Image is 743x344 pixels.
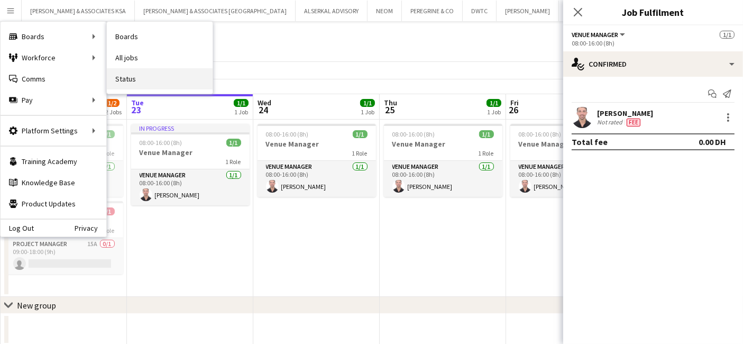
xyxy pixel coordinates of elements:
[572,39,735,47] div: 08:00-16:00 (8h)
[487,108,501,116] div: 1 Job
[266,130,309,138] span: 08:00-16:00 (8h)
[226,139,241,147] span: 1/1
[479,130,494,138] span: 1/1
[1,224,34,232] a: Log Out
[361,108,374,116] div: 1 Job
[107,47,213,68] a: All jobs
[510,98,519,107] span: Fri
[463,1,497,21] button: DWTC
[572,31,627,39] button: Venue Manager
[720,31,735,39] span: 1/1
[140,139,182,147] span: 08:00-16:00 (8h)
[131,124,250,205] app-job-card: In progress08:00-16:00 (8h)1/1Venue Manager1 RoleVenue Manager1/108:00-16:00 (8h)[PERSON_NAME]
[392,130,435,138] span: 08:00-16:00 (8h)
[131,98,144,107] span: Tue
[402,1,463,21] button: PEREGRINE & CO
[353,130,368,138] span: 1/1
[625,118,643,126] div: Crew has different fees then in role
[352,149,368,157] span: 1 Role
[384,98,397,107] span: Thu
[572,31,618,39] span: Venue Manager
[519,130,562,138] span: 08:00-16:00 (8h)
[1,172,106,193] a: Knowledge Base
[258,124,376,197] app-job-card: 08:00-16:00 (8h)1/1Venue Manager1 RoleVenue Manager1/108:00-16:00 (8h)[PERSON_NAME]
[1,26,106,47] div: Boards
[99,227,115,234] span: 1 Role
[256,104,271,116] span: 24
[130,104,144,116] span: 23
[510,139,629,149] h3: Venue Manager
[1,47,106,68] div: Workforce
[100,207,115,215] span: 0/1
[1,120,106,141] div: Platform Settings
[17,300,56,311] div: New group
[100,130,115,138] span: 1/1
[226,158,241,166] span: 1 Role
[368,1,402,21] button: NEOM
[563,5,743,19] h3: Job Fulfilment
[234,99,249,107] span: 1/1
[5,201,123,274] app-job-card: 09:00-18:00 (9h)0/1Project Manager1 RoleProject Manager15A0/109:00-18:00 (9h)
[384,161,502,197] app-card-role: Venue Manager1/108:00-16:00 (8h)[PERSON_NAME]
[5,238,123,274] app-card-role: Project Manager15A0/109:00-18:00 (9h)
[487,99,501,107] span: 1/1
[360,99,375,107] span: 1/1
[479,149,494,157] span: 1 Role
[563,51,743,77] div: Confirmed
[597,118,625,126] div: Not rated
[384,139,502,149] h3: Venue Manager
[510,124,629,197] app-job-card: 08:00-16:00 (8h)1/1Venue Manager1 RoleVenue Manager1/108:00-16:00 (8h)[PERSON_NAME]
[1,89,106,111] div: Pay
[131,169,250,205] app-card-role: Venue Manager1/108:00-16:00 (8h)[PERSON_NAME]
[1,68,106,89] a: Comms
[258,161,376,197] app-card-role: Venue Manager1/108:00-16:00 (8h)[PERSON_NAME]
[597,108,653,118] div: [PERSON_NAME]
[296,1,368,21] button: ALSERKAL ADVISORY
[258,98,271,107] span: Wed
[75,224,106,232] a: Privacy
[135,1,296,21] button: [PERSON_NAME] & ASSOCIATES [GEOGRAPHIC_DATA]
[131,124,250,132] div: In progress
[510,161,629,197] app-card-role: Venue Manager1/108:00-16:00 (8h)[PERSON_NAME]
[627,119,640,126] span: Fee
[382,104,397,116] span: 25
[258,139,376,149] h3: Venue Manager
[1,151,106,172] a: Training Academy
[22,1,135,21] button: [PERSON_NAME] & ASSOCIATES KSA
[234,108,248,116] div: 1 Job
[559,1,613,21] button: Black Orange
[572,137,608,147] div: Total fee
[107,26,213,47] a: Boards
[509,104,519,116] span: 26
[105,108,122,116] div: 2 Jobs
[384,124,502,197] app-job-card: 08:00-16:00 (8h)1/1Venue Manager1 RoleVenue Manager1/108:00-16:00 (8h)[PERSON_NAME]
[99,149,115,157] span: 1 Role
[497,1,559,21] button: [PERSON_NAME]
[107,68,213,89] a: Status
[1,193,106,214] a: Product Updates
[699,137,726,147] div: 0.00 DH
[105,99,120,107] span: 1/2
[131,148,250,157] h3: Venue Manager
